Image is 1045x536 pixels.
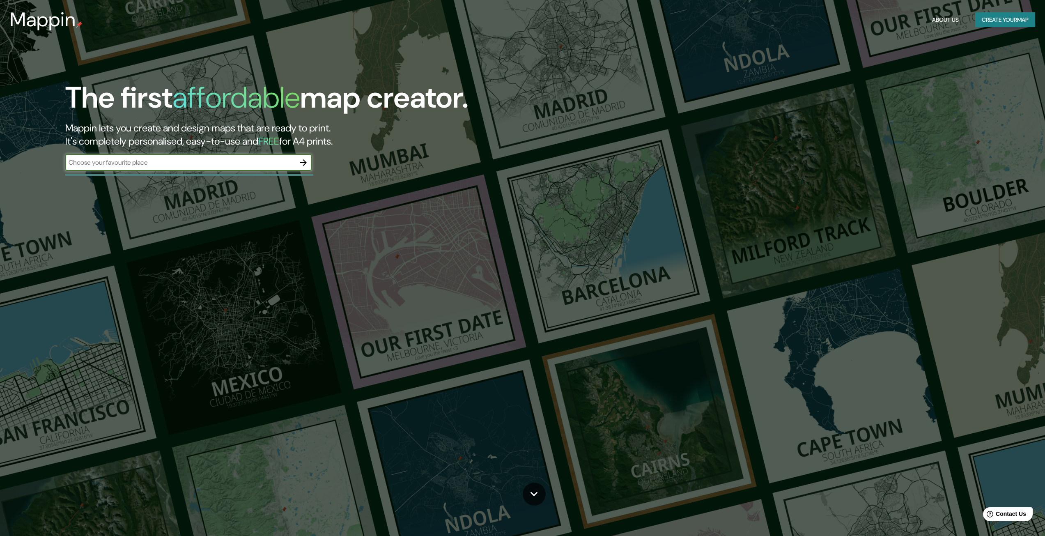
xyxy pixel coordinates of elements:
[172,78,300,117] h1: affordable
[76,21,83,28] img: mappin-pin
[65,158,295,167] input: Choose your favourite place
[929,12,962,28] button: About Us
[10,8,76,31] h3: Mappin
[65,81,469,122] h1: The first map creator.
[975,12,1035,28] button: Create yourmap
[65,122,588,148] h2: Mappin lets you create and design maps that are ready to print. It's completely personalised, eas...
[972,504,1036,527] iframe: Help widget launcher
[258,135,279,147] h5: FREE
